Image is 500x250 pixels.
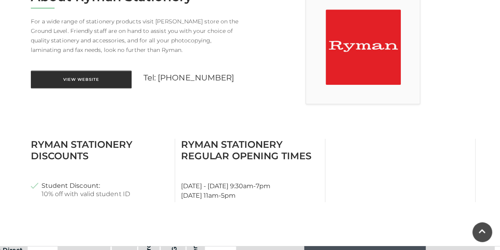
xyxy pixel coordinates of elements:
[31,17,244,55] p: For a wide range of stationery products visit [PERSON_NAME] store on the Ground Level. Friendly s...
[175,139,325,202] div: [DATE] - [DATE] 9:30am-7pm [DATE] 11am-5pm
[42,181,100,190] strong: Student Discount:
[31,71,132,88] a: View Website
[181,139,319,162] h3: Ryman Stationery Regular Opening Times
[31,181,169,198] li: 10% off with valid student ID
[143,73,234,82] a: Tel: [PHONE_NUMBER]
[31,139,169,162] h3: Ryman Stationery Discounts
